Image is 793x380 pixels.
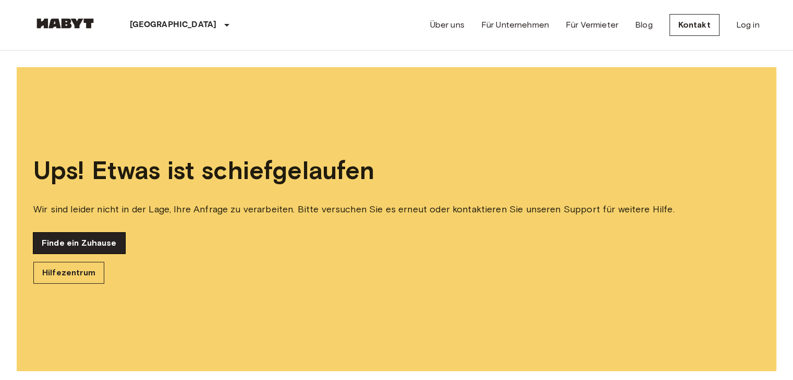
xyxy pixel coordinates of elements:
[481,19,549,31] a: Für Unternehmen
[566,19,618,31] a: Für Vermieter
[130,19,217,31] p: [GEOGRAPHIC_DATA]
[669,14,719,36] a: Kontakt
[736,19,760,31] a: Log in
[34,18,96,29] img: Habyt
[33,233,125,254] a: Finde ein Zuhause
[33,262,104,284] a: Hilfezentrum
[430,19,465,31] a: Über uns
[635,19,653,31] a: Blog
[33,202,760,216] span: Wir sind leider nicht in der Lage, Ihre Anfrage zu verarbeiten. Bitte versuchen Sie es erneut ode...
[33,155,760,186] span: Ups! Etwas ist schiefgelaufen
